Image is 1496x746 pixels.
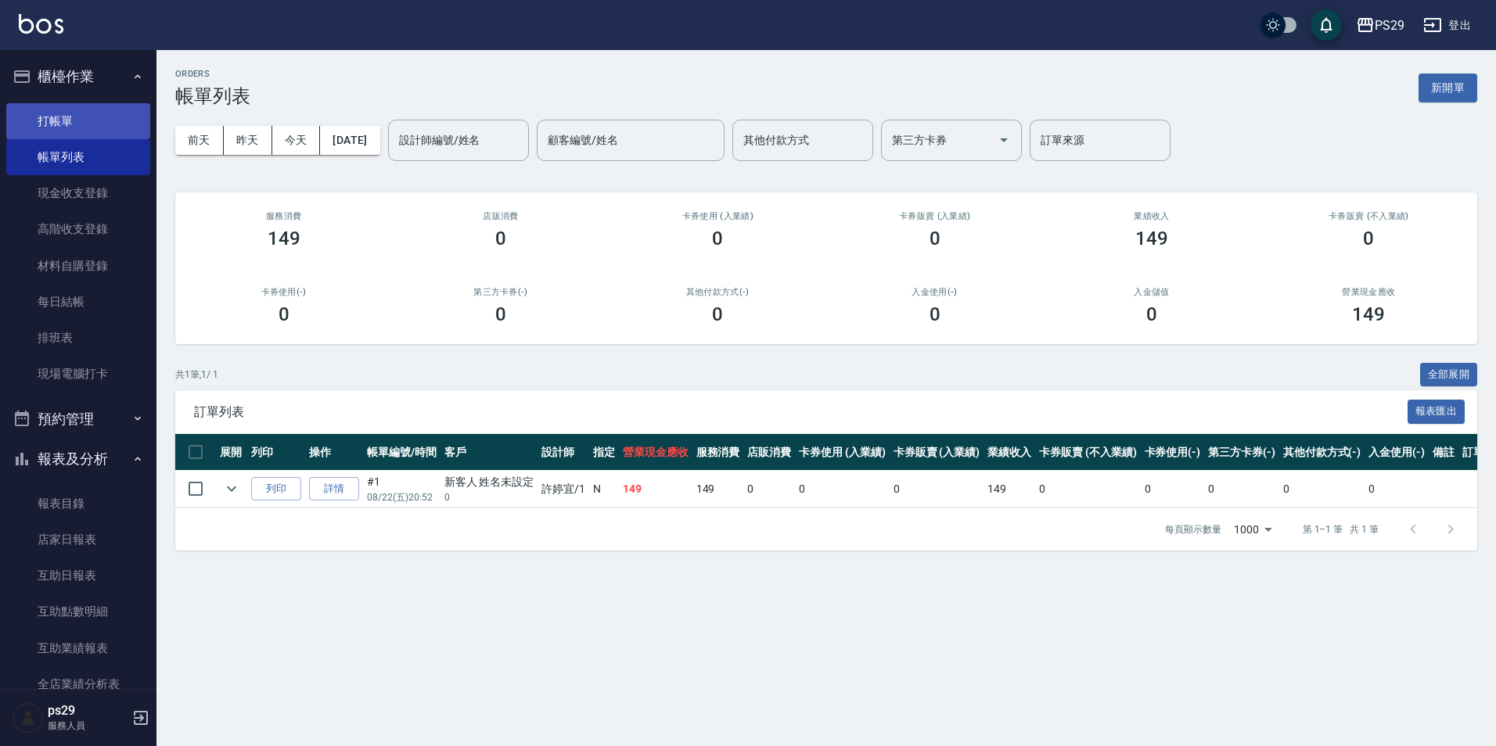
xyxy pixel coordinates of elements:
[320,126,379,155] button: [DATE]
[890,471,984,507] td: 0
[1352,303,1385,325] h3: 149
[6,320,150,356] a: 排班表
[1279,434,1365,471] th: 其他付款方式(-)
[48,719,128,733] p: 服務人員
[845,287,1024,297] h2: 入金使用(-)
[1419,80,1477,95] a: 新開單
[1141,471,1205,507] td: 0
[495,228,506,249] h3: 0
[1146,303,1157,325] h3: 0
[444,474,534,490] div: 新客人 姓名未設定
[984,471,1035,507] td: 149
[743,434,795,471] th: 店販消費
[6,399,150,439] button: 預約管理
[538,471,589,507] td: 許婷宜 /1
[1303,522,1379,536] p: 第 1–1 筆 共 1 筆
[712,303,723,325] h3: 0
[1204,434,1279,471] th: 第三方卡券(-)
[1135,228,1168,249] h3: 149
[1062,287,1241,297] h2: 入金儲值
[175,69,250,79] h2: ORDERS
[363,434,441,471] th: 帳單編號/時間
[795,434,890,471] th: 卡券使用 (入業績)
[692,471,744,507] td: 149
[194,287,373,297] h2: 卡券使用(-)
[619,434,692,471] th: 營業現金應收
[1035,471,1140,507] td: 0
[216,434,247,471] th: 展開
[441,434,538,471] th: 客戶
[305,434,363,471] th: 操作
[367,490,437,504] p: 08/22 (五) 20:52
[6,284,150,320] a: 每日結帳
[1228,508,1278,551] div: 1000
[589,471,619,507] td: N
[411,287,590,297] h2: 第三方卡券(-)
[1311,9,1342,41] button: save
[175,368,218,382] p: 共 1 筆, 1 / 1
[6,103,150,139] a: 打帳單
[6,558,150,594] a: 互助日報表
[19,14,63,34] img: Logo
[1279,287,1458,297] h2: 營業現金應收
[1408,400,1465,424] button: 報表匯出
[984,434,1035,471] th: 業績收入
[411,211,590,221] h2: 店販消費
[279,303,289,325] h3: 0
[991,127,1016,152] button: Open
[6,522,150,558] a: 店家日報表
[692,434,744,471] th: 服務消費
[619,471,692,507] td: 149
[1429,434,1458,471] th: 備註
[48,703,128,719] h5: ps29
[589,434,619,471] th: 指定
[6,139,150,175] a: 帳單列表
[628,287,807,297] h2: 其他付款方式(-)
[1365,434,1429,471] th: 入金使用(-)
[845,211,1024,221] h2: 卡券販賣 (入業績)
[1419,74,1477,102] button: 新開單
[6,594,150,629] a: 互助點數明細
[712,228,723,249] h3: 0
[13,702,44,733] img: Person
[247,434,305,471] th: 列印
[795,471,890,507] td: 0
[930,228,940,249] h3: 0
[1350,9,1411,41] button: PS29
[268,228,300,249] h3: 149
[175,85,250,107] h3: 帳單列表
[1279,471,1365,507] td: 0
[6,356,150,392] a: 現場電腦打卡
[1420,363,1478,387] button: 全部展開
[1062,211,1241,221] h2: 業績收入
[175,126,224,155] button: 前天
[251,477,301,501] button: 列印
[1279,211,1458,221] h2: 卡券販賣 (不入業績)
[1363,228,1374,249] h3: 0
[224,126,272,155] button: 昨天
[6,666,150,702] a: 全店業績分析表
[6,175,150,211] a: 現金收支登錄
[220,477,243,500] button: expand row
[6,248,150,284] a: 材料自購登錄
[309,477,359,501] a: 詳情
[6,56,150,97] button: 櫃檯作業
[1375,16,1404,35] div: PS29
[1408,403,1465,418] a: 報表匯出
[1165,522,1221,536] p: 每頁顯示數量
[444,490,534,504] p: 0
[1035,434,1140,471] th: 卡券販賣 (不入業績)
[743,471,795,507] td: 0
[194,211,373,221] h3: 服務消費
[930,303,940,325] h3: 0
[1204,471,1279,507] td: 0
[6,439,150,479] button: 報表及分析
[6,486,150,522] a: 報表目錄
[363,471,441,507] td: #1
[628,211,807,221] h2: 卡券使用 (入業績)
[272,126,321,155] button: 今天
[1417,11,1477,40] button: 登出
[890,434,984,471] th: 卡券販賣 (入業績)
[6,211,150,247] a: 高階收支登錄
[1365,471,1429,507] td: 0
